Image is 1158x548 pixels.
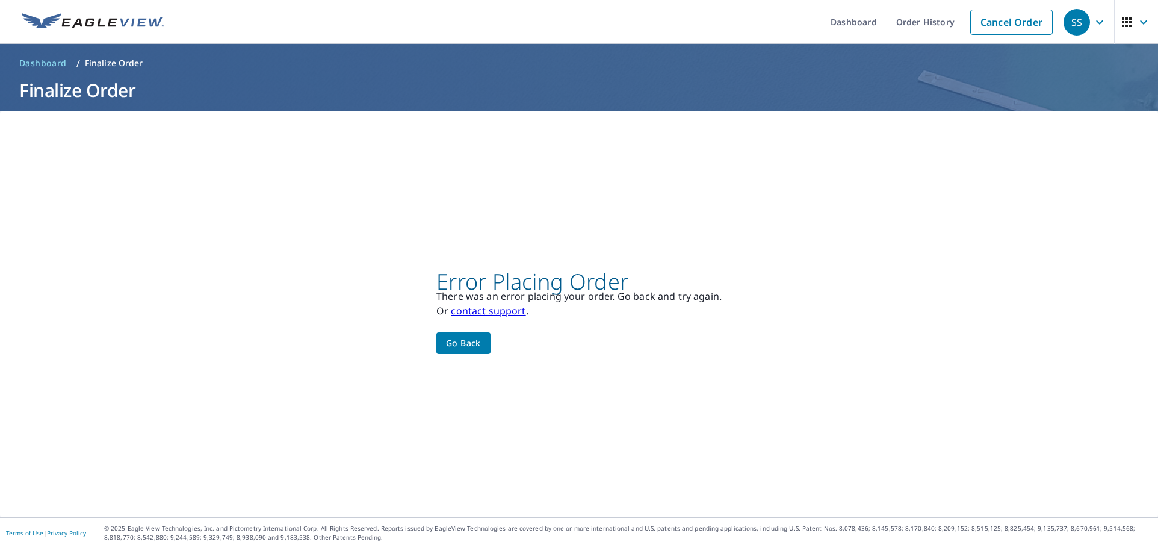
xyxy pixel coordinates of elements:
img: EV Logo [22,13,164,31]
a: Dashboard [14,54,72,73]
p: © 2025 Eagle View Technologies, Inc. and Pictometry International Corp. All Rights Reserved. Repo... [104,524,1152,542]
a: Terms of Use [6,529,43,537]
div: SS [1064,9,1090,36]
span: Go back [446,336,481,351]
p: Error Placing Order [436,275,722,289]
li: / [76,56,80,70]
h1: Finalize Order [14,78,1144,102]
nav: breadcrumb [14,54,1144,73]
p: Finalize Order [85,57,143,69]
button: Go back [436,332,491,355]
span: Dashboard [19,57,67,69]
p: | [6,529,86,537]
p: There was an error placing your order. Go back and try again. [436,289,722,304]
a: contact support [451,304,525,317]
a: Cancel Order [970,10,1053,35]
a: Privacy Policy [47,529,86,537]
p: Or . [436,304,722,318]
